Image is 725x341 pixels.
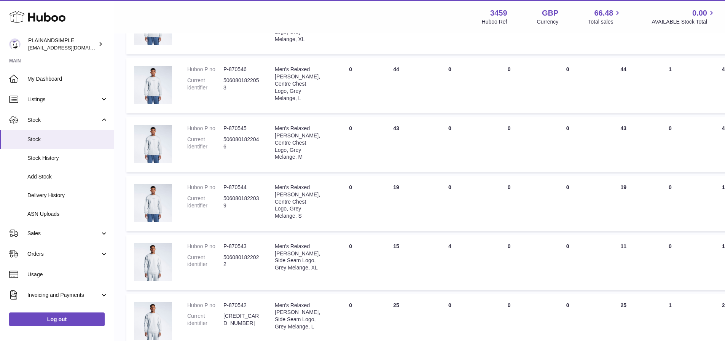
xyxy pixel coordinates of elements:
[649,58,691,113] td: 1
[27,271,108,278] span: Usage
[588,8,622,25] a: 66.48 Total sales
[223,302,260,309] dd: P-870542
[419,176,481,231] td: 0
[187,125,223,132] dt: Huboo P no
[27,136,108,143] span: Stock
[187,243,223,250] dt: Huboo P no
[481,176,538,231] td: 0
[275,184,320,220] div: Men's Relaxed [PERSON_NAME], Centre Chest Logo, Grey Melange, S
[598,176,649,231] td: 19
[652,8,716,25] a: 0.00 AVAILABLE Stock Total
[566,302,569,308] span: 0
[187,66,223,73] dt: Huboo P no
[9,312,105,326] a: Log out
[27,292,100,299] span: Invoicing and Payments
[275,302,320,331] div: Men's Relaxed [PERSON_NAME], Side Seam Logo, Grey Melange, L
[275,243,320,272] div: Men's Relaxed [PERSON_NAME], Side Seam Logo, Grey Melange, XL
[223,254,260,268] dd: 5060801822022
[187,136,223,150] dt: Current identifier
[27,155,108,162] span: Stock History
[373,235,419,290] td: 15
[542,8,558,18] strong: GBP
[328,235,373,290] td: 0
[566,66,569,72] span: 0
[275,125,320,161] div: Men's Relaxed [PERSON_NAME], Centre Chest Logo, Grey Melange, M
[652,18,716,25] span: AVAILABLE Stock Total
[649,117,691,172] td: 0
[490,8,507,18] strong: 3459
[566,125,569,131] span: 0
[598,58,649,113] td: 44
[373,58,419,113] td: 44
[275,66,320,102] div: Men's Relaxed [PERSON_NAME], Centre Chest Logo, Grey Melange, L
[482,18,507,25] div: Huboo Ref
[598,117,649,172] td: 43
[373,176,419,231] td: 19
[223,125,260,132] dd: P-870545
[588,18,622,25] span: Total sales
[27,192,108,199] span: Delivery History
[28,45,112,51] span: [EMAIL_ADDRESS][DOMAIN_NAME]
[134,243,172,281] img: product image
[481,117,538,172] td: 0
[187,254,223,268] dt: Current identifier
[223,77,260,91] dd: 5060801822053
[223,312,260,327] dd: [CREDIT_CARD_NUMBER]
[134,66,172,104] img: product image
[9,38,21,50] img: internalAdmin-3459@internal.huboo.com
[649,176,691,231] td: 0
[187,184,223,191] dt: Huboo P no
[481,58,538,113] td: 0
[481,235,538,290] td: 0
[134,184,172,222] img: product image
[328,58,373,113] td: 0
[27,116,100,124] span: Stock
[328,176,373,231] td: 0
[187,77,223,91] dt: Current identifier
[373,117,419,172] td: 43
[187,312,223,327] dt: Current identifier
[187,195,223,209] dt: Current identifier
[28,37,97,51] div: PLAINANDSIMPLE
[134,125,172,163] img: product image
[692,8,707,18] span: 0.00
[187,302,223,309] dt: Huboo P no
[419,117,481,172] td: 0
[223,195,260,209] dd: 5060801822039
[598,235,649,290] td: 11
[649,235,691,290] td: 0
[566,243,569,249] span: 0
[27,250,100,258] span: Orders
[223,136,260,150] dd: 5060801822046
[27,75,108,83] span: My Dashboard
[328,117,373,172] td: 0
[566,184,569,190] span: 0
[223,66,260,73] dd: P-870546
[223,184,260,191] dd: P-870544
[27,210,108,218] span: ASN Uploads
[594,8,613,18] span: 66.48
[223,243,260,250] dd: P-870543
[134,302,172,340] img: product image
[27,173,108,180] span: Add Stock
[27,96,100,103] span: Listings
[419,235,481,290] td: 4
[419,58,481,113] td: 0
[537,18,559,25] div: Currency
[27,230,100,237] span: Sales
